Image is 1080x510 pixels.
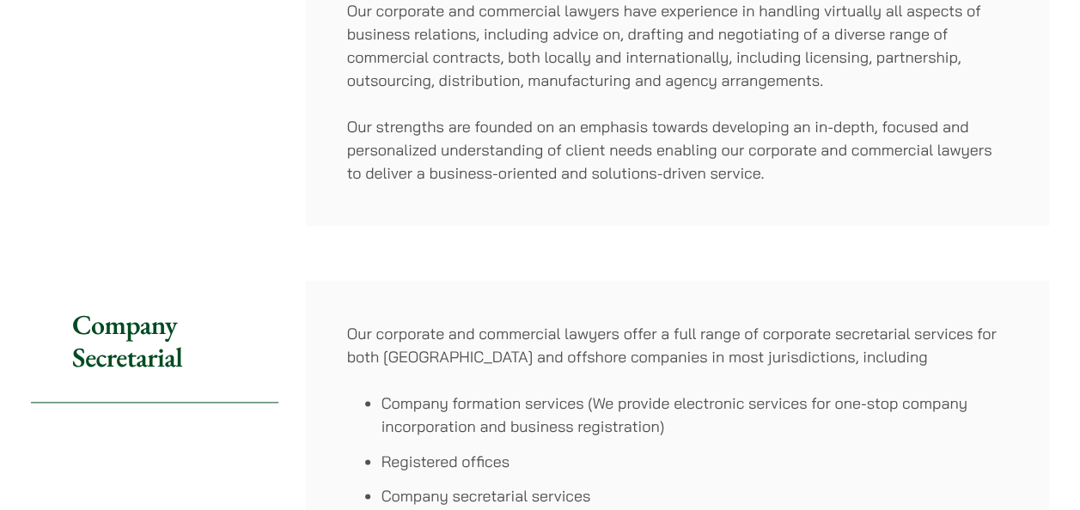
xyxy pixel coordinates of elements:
[31,281,278,403] h2: Company Secretarial
[381,392,1008,438] li: Company formation services (We provide electronic services for one-stop company incorporation and...
[381,484,1008,507] li: Company secretarial services
[381,450,1008,473] li: Registered offices
[347,322,1008,368] p: Our corporate and commercial lawyers offer a full range of corporate secretarial services for bot...
[347,115,1008,185] p: Our strengths are founded on an emphasis towards developing an in-depth, focused and personalized...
